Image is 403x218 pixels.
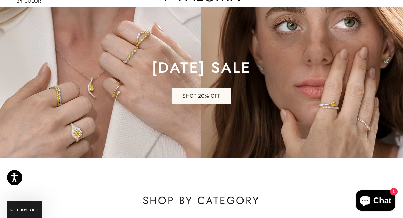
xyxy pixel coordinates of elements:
[10,208,39,212] span: GET 10% Off
[354,190,398,213] inbox-online-store-chat: Shopify online store chat
[172,88,231,105] a: SHOP 20% OFF
[7,201,42,218] div: GET 10% Off
[32,194,370,207] p: SHOP BY CATEGORY
[152,61,251,74] p: [DATE] sale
